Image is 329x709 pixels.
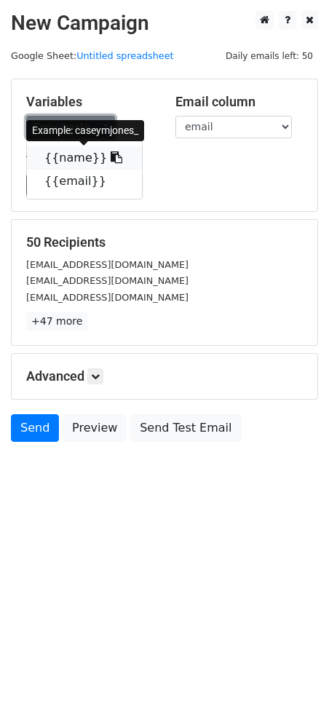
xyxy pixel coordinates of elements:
small: [EMAIL_ADDRESS][DOMAIN_NAME] [26,275,189,286]
a: Preview [63,414,127,442]
a: +47 more [26,312,87,330]
div: Example: caseymjones_ [26,120,144,141]
h5: Email column [175,94,303,110]
iframe: Chat Widget [256,639,329,709]
h5: 50 Recipients [26,234,303,250]
h5: Advanced [26,368,303,384]
small: [EMAIL_ADDRESS][DOMAIN_NAME] [26,259,189,270]
a: Send Test Email [130,414,241,442]
a: Untitled spreadsheet [76,50,173,61]
span: Daily emails left: 50 [221,48,318,64]
h5: Variables [26,94,154,110]
small: [EMAIL_ADDRESS][DOMAIN_NAME] [26,292,189,303]
small: Google Sheet: [11,50,174,61]
a: {{email}} [27,170,142,193]
h2: New Campaign [11,11,318,36]
a: Send [11,414,59,442]
a: Daily emails left: 50 [221,50,318,61]
a: {{name}} [27,146,142,170]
